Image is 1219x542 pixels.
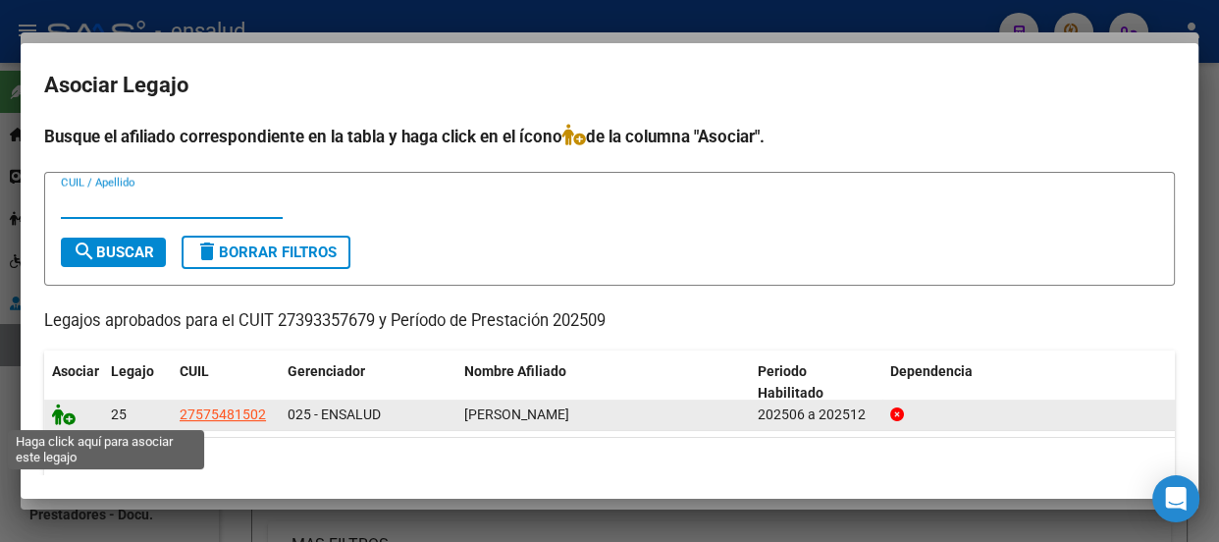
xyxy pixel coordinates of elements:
datatable-header-cell: Gerenciador [280,351,456,415]
span: Asociar [52,363,99,379]
datatable-header-cell: CUIL [172,351,280,415]
h2: Asociar Legajo [44,67,1175,104]
span: Dependencia [890,363,973,379]
span: CUIL [180,363,209,379]
button: Buscar [61,238,166,267]
datatable-header-cell: Legajo [103,351,172,415]
div: Open Intercom Messenger [1152,475,1199,522]
button: Borrar Filtros [182,236,350,269]
datatable-header-cell: Nombre Afiliado [456,351,750,415]
span: Buscar [73,244,154,261]
span: 27575481502 [180,406,266,422]
h4: Busque el afiliado correspondiente en la tabla y haga click en el ícono de la columna "Asociar". [44,124,1175,149]
span: Legajo [111,363,154,379]
span: Periodo Habilitado [758,363,823,402]
span: Nombre Afiliado [464,363,566,379]
div: 1 registros [44,438,1175,487]
span: MINA HELENA [464,406,569,422]
p: Legajos aprobados para el CUIT 27393357679 y Período de Prestación 202509 [44,309,1175,334]
datatable-header-cell: Asociar [44,351,103,415]
mat-icon: search [73,240,96,263]
span: 025 - ENSALUD [288,406,381,422]
div: 202506 a 202512 [758,404,874,426]
span: 25 [111,406,127,422]
datatable-header-cell: Dependencia [882,351,1176,415]
mat-icon: delete [195,240,219,263]
span: Borrar Filtros [195,244,337,261]
span: Gerenciador [288,363,365,379]
datatable-header-cell: Periodo Habilitado [750,351,882,415]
